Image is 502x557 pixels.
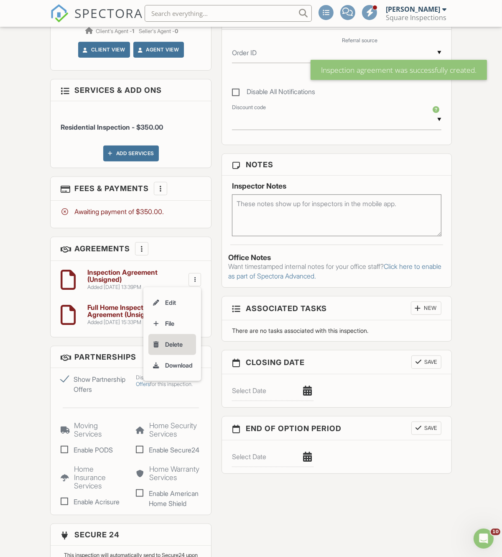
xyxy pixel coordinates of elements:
[87,304,189,326] a: Full Home Inspection Agreement (Unsigned) Added [DATE] 15:33PM
[51,346,211,368] h3: Partnerships
[61,465,126,490] h5: Home Insurance Services
[148,292,196,313] a: Edit
[411,355,441,369] button: Save
[61,207,201,216] div: Awaiting payment of $350.00.
[139,28,178,34] span: Seller's Agent -
[246,357,305,368] span: Closing date
[136,422,201,438] h5: Home Security Services
[228,253,445,262] div: Office Notes
[474,529,494,549] iframe: Intercom live chat
[61,445,126,455] label: Enable PODS
[74,4,143,22] span: SPECTORA
[232,104,266,111] label: Discount code
[51,237,211,261] h3: Agreements
[81,46,125,54] a: Client View
[228,262,441,280] a: Click here to enable as part of Spectora Advanced.
[246,423,341,434] span: End of Option Period
[148,355,196,376] a: Download
[61,374,126,394] label: Show Partnership Offers
[386,13,446,22] div: Square Inspections
[411,422,441,435] button: Save
[232,447,313,467] input: Select Date
[232,48,257,57] label: Order ID
[232,182,441,190] h5: Inspector Notes
[222,154,451,176] h3: Notes
[61,422,126,438] h5: Moving Services
[148,313,196,334] a: File
[227,327,446,335] div: There are no tasks associated with this inspection.
[61,107,201,138] li: Service: Residential Inspection
[136,46,179,54] a: Agent View
[232,381,313,401] input: Select Date
[411,301,441,315] div: New
[136,488,201,508] label: Enable American Home Shield
[50,11,143,29] a: SPECTORA
[145,5,312,22] input: Search everything...
[136,445,201,455] label: Enable Secure24
[136,465,201,482] h5: Home Warranty Services
[132,28,134,34] strong: 1
[136,374,201,388] div: Display for this inspection.
[87,304,189,319] h6: Full Home Inspection Agreement (Unsigned)
[96,28,135,34] span: Client's Agent -
[50,4,69,23] img: The Best Home Inspection Software - Spectora
[228,262,445,281] p: Want timestamped internal notes for your office staff?
[61,497,126,507] label: Enable Acrisure
[136,374,200,387] a: enabled Partnership Offers
[51,177,211,201] h3: Fees & Payments
[51,79,211,101] h3: Services & Add ons
[232,88,315,98] label: Disable All Notifications
[386,5,440,13] div: [PERSON_NAME]
[87,319,189,326] div: Added [DATE] 15:33PM
[61,123,163,131] span: Residential Inspection - $350.00
[87,269,187,284] h6: Inspection Agreement (Unsigned)
[87,269,187,291] a: Inspection Agreement (Unsigned) Added [DATE] 13:39PM
[342,37,377,44] label: Referral source
[51,524,211,546] h3: Secure 24
[175,28,178,34] strong: 0
[103,146,159,161] div: Add Services
[87,284,187,291] div: Added [DATE] 13:39PM
[491,529,500,535] span: 10
[246,303,327,314] span: Associated Tasks
[311,60,487,80] div: Inspection agreement was successfully created.
[148,334,196,355] a: Delete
